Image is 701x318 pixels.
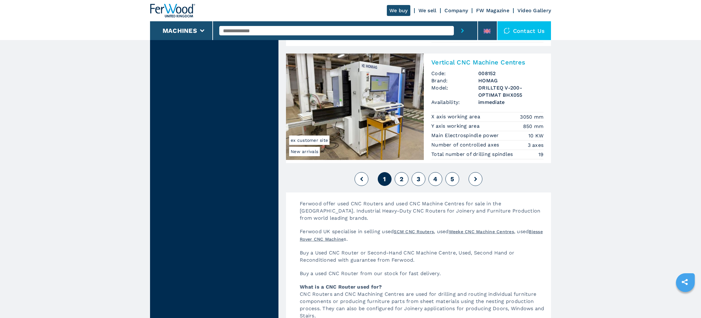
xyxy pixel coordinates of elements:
[520,113,543,121] em: 3050 mm
[445,172,459,186] button: 5
[431,151,515,158] p: Total number of drilling spindles
[395,172,408,186] button: 2
[428,172,442,186] button: 4
[431,59,543,66] h2: Vertical CNC Machine Centres
[387,5,410,16] a: We buy
[538,151,544,158] em: 19
[449,229,514,234] a: Weeke CNC Machine Centres
[478,70,543,77] h3: 008152
[433,175,437,183] span: 4
[431,113,482,120] p: X axis working area
[450,175,454,183] span: 5
[431,70,478,77] span: Code:
[163,27,197,34] button: Machines
[150,4,195,18] img: Ferwood
[454,21,471,40] button: submit-button
[517,8,551,13] a: Video Gallery
[394,229,434,234] a: SCM CNC Routers
[431,84,478,99] span: Model:
[431,99,478,106] span: Availability:
[418,8,437,13] a: We sell
[478,77,543,84] h3: HOMAG
[412,172,425,186] button: 3
[383,175,386,183] span: 1
[431,141,501,148] p: Number of controlled axes
[293,270,551,283] p: Buy a used CNC Router from our stock for fast delivery.
[497,21,551,40] div: Contact us
[417,175,420,183] span: 3
[431,77,478,84] span: Brand:
[300,284,382,290] strong: What is a CNC Router used for?
[286,54,551,163] a: Vertical CNC Machine Centres HOMAG DRILLTEQ V-200-OPTIMAT BHX055New arrivalsex customer siteVerti...
[528,132,543,139] em: 10 KW
[400,175,403,183] span: 2
[677,274,693,290] a: sharethis
[293,249,551,270] p: Buy a Used CNC Router or Second-Hand CNC Machine Centre, Used, Second Hand or Reconditioned with ...
[289,147,320,156] span: New arrivals
[293,200,551,228] p: Ferwood offer used CNC Routers and used CNC Machine Centres for sale in the [GEOGRAPHIC_DATA]. In...
[293,228,551,249] p: Ferwood UK specialise in selling used , used , used s.
[444,8,468,13] a: Company
[289,136,330,145] span: ex customer site
[431,132,501,139] p: Main Electrospindle power
[431,123,481,130] p: Y axis working area
[476,8,509,13] a: FW Magazine
[286,54,424,160] img: Vertical CNC Machine Centres HOMAG DRILLTEQ V-200-OPTIMAT BHX055
[378,172,392,186] button: 1
[478,84,543,99] h3: DRILLTEQ V-200-OPTIMAT BHX055
[528,141,544,149] em: 3 axes
[504,28,510,34] img: Contact us
[523,123,544,130] em: 850 mm
[674,290,696,313] iframe: Chat
[478,99,543,106] span: immediate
